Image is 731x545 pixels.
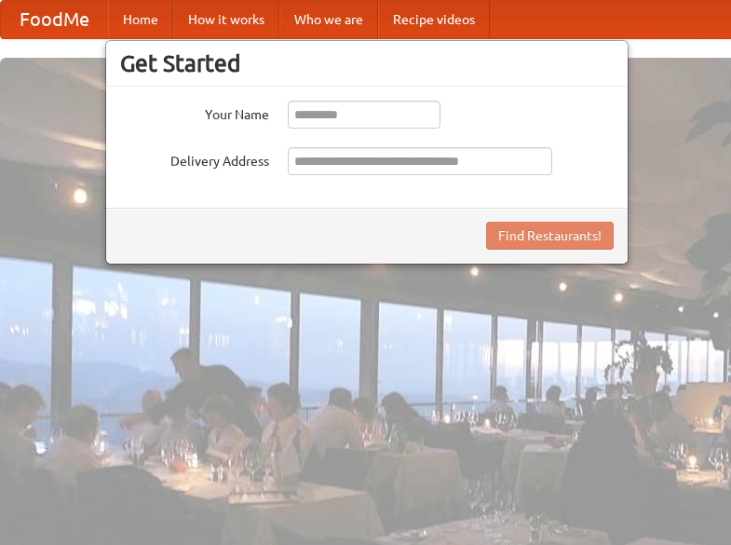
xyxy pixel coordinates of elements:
[120,147,269,170] label: Delivery Address
[120,101,269,124] label: Your Name
[486,222,614,250] button: Find Restaurants!
[1,1,108,38] a: FoodMe
[173,1,279,38] a: How it works
[120,49,614,77] h3: Get Started
[108,1,173,38] a: Home
[279,1,378,38] a: Who we are
[378,1,490,38] a: Recipe videos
